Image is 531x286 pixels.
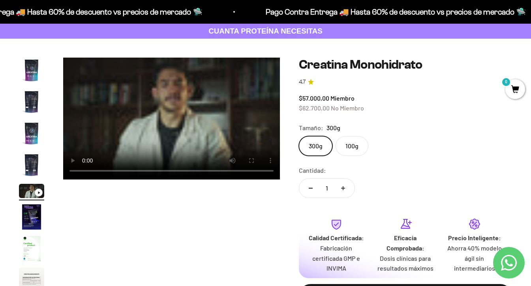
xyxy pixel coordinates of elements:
[19,58,44,83] img: Creatina Monohidrato
[19,236,44,264] button: Ir al artículo 7
[9,92,163,114] div: La confirmación de la pureza de los ingredientes.
[19,184,44,200] button: Ir al artículo 5
[9,37,163,59] div: Un aval de expertos o estudios clínicos en la página.
[9,13,163,31] p: ¿Qué te daría la seguridad final para añadir este producto a tu carrito?
[19,121,44,148] button: Ir al artículo 3
[299,179,322,198] button: Reducir cantidad
[505,86,525,94] a: 0
[309,234,364,241] strong: Calidad Certificada:
[208,27,323,35] strong: CUANTA PROTEÍNA NECESITAS
[128,118,163,131] button: Enviar
[174,6,434,18] p: Pago Contra Entrega 🚚 Hasta 60% de descuento vs precios de mercado 🛸
[19,121,44,146] img: Creatina Monohidrato
[331,104,364,112] span: No Miembro
[501,77,511,87] mark: 0
[19,89,44,114] img: Creatina Monohidrato
[9,77,163,90] div: Un mensaje de garantía de satisfacción visible.
[326,123,340,133] span: 300g
[19,204,44,232] button: Ir al artículo 6
[19,152,44,180] button: Ir al artículo 4
[299,104,330,112] span: $62.700,00
[19,204,44,230] img: Creatina Monohidrato
[299,58,512,71] h1: Creatina Monohidrato
[448,234,501,241] strong: Precio Inteligente:
[299,78,512,86] a: 4.74.7 de 5.0 estrellas
[299,78,306,86] span: 4.7
[377,253,433,273] p: Dosis clínicas para resultados máximos
[19,152,44,178] img: Creatina Monohidrato
[19,58,44,85] button: Ir al artículo 1
[308,243,365,273] p: Fabricación certificada GMP e INVIMA
[446,243,503,273] p: Ahorra 40% modelo ágil sin intermediarios
[332,179,355,198] button: Aumentar cantidad
[387,234,424,252] strong: Eficacia Comprobada:
[9,61,163,75] div: Más detalles sobre la fecha exacta de entrega.
[19,89,44,117] button: Ir al artículo 2
[19,236,44,261] img: Creatina Monohidrato
[299,94,329,102] span: $57.000,00
[299,123,323,133] legend: Tamaño:
[63,58,280,179] video: Creatina Monohidrato
[129,118,163,131] span: Enviar
[330,94,355,102] span: Miembro
[299,165,326,176] label: Cantidad:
